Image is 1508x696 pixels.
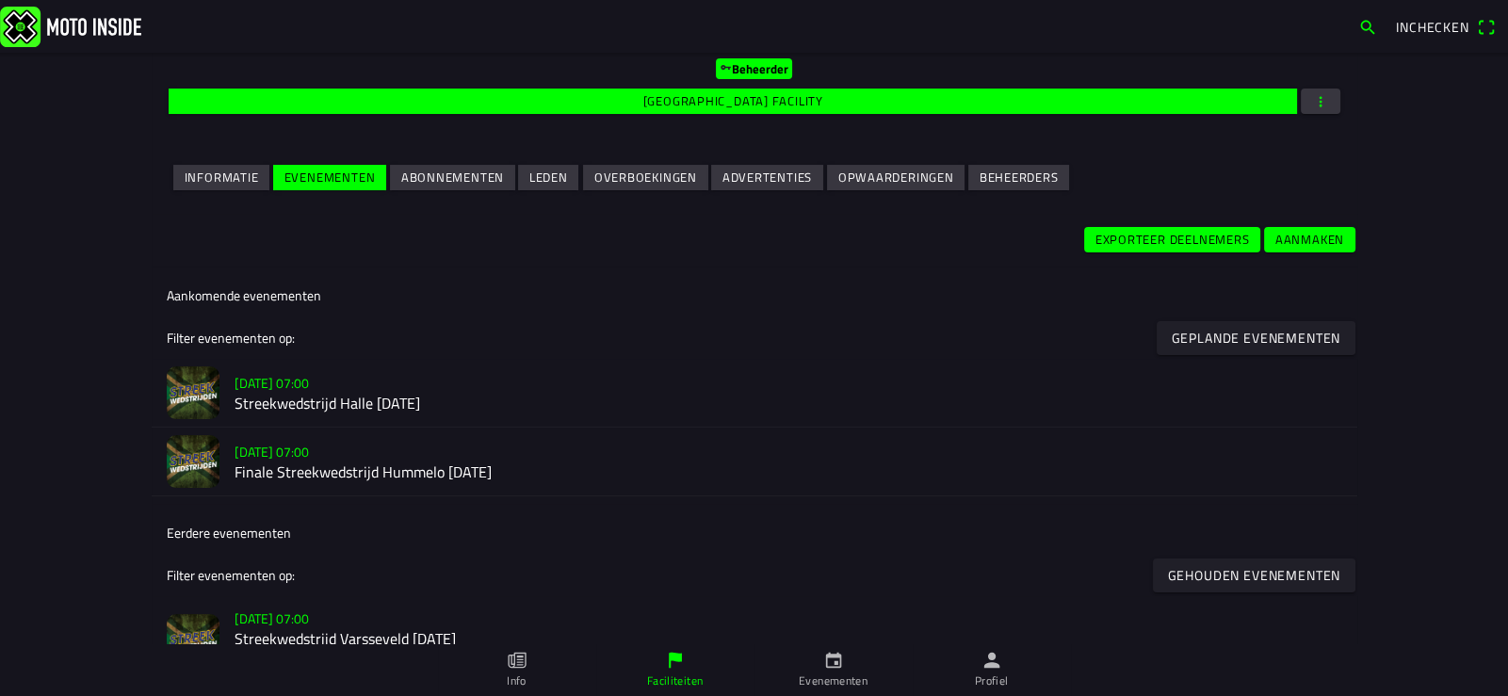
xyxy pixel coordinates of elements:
[1396,17,1469,37] span: Inchecken
[968,165,1069,190] ion-button: Beheerders
[235,373,309,393] ion-text: [DATE] 07:00
[235,442,309,461] ion-text: [DATE] 07:00
[1386,10,1504,42] a: Incheckenqr scanner
[507,650,527,671] ion-icon: paper
[823,650,844,671] ion-icon: calendar
[711,165,823,190] ion-button: Advertenties
[235,463,1342,481] h2: Finale Streekwedstrijd Hummelo [DATE]
[167,614,219,667] img: RvEhtvEVDkcfvojjE293cuzfRlnGxlxM1Vbd6JCt.jpg
[167,285,321,305] ion-label: Aankomende evenementen
[167,366,219,419] img: Y5rwN9z9uPcyXeovWO1qn41Q4V5LkcRjVCcyV7Gt.jpg
[169,89,1297,114] ion-button: [GEOGRAPHIC_DATA] facility
[1167,569,1340,582] ion-text: Gehouden evenementen
[1171,332,1340,345] ion-text: Geplande evenementen
[720,61,732,73] ion-icon: key
[583,165,708,190] ion-button: Overboekingen
[235,630,1342,648] h2: Streekwedstrijd Varsseveld [DATE]
[1349,10,1386,42] a: search
[647,672,703,689] ion-label: Faciliteiten
[507,672,526,689] ion-label: Info
[716,58,792,79] ion-badge: Beheerder
[235,608,309,628] ion-text: [DATE] 07:00
[390,165,515,190] ion-button: Abonnementen
[273,165,386,190] ion-button: Evenementen
[981,650,1002,671] ion-icon: person
[975,672,1009,689] ion-label: Profiel
[167,435,219,488] img: t43s2WqnjlnlfEGJ3rGH5nYLUnlJyGok87YEz3RR.jpg
[235,395,1342,413] h2: Streekwedstrijd Halle [DATE]
[799,672,868,689] ion-label: Evenementen
[827,165,965,190] ion-button: Opwaarderingen
[1084,227,1260,252] ion-button: Exporteer deelnemers
[518,165,578,190] ion-button: Leden
[167,523,291,542] ion-label: Eerdere evenementen
[167,328,295,348] ion-label: Filter evenementen op:
[1264,227,1355,252] ion-button: Aanmaken
[173,165,269,190] ion-button: Informatie
[167,565,295,585] ion-label: Filter evenementen op:
[665,650,686,671] ion-icon: flag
